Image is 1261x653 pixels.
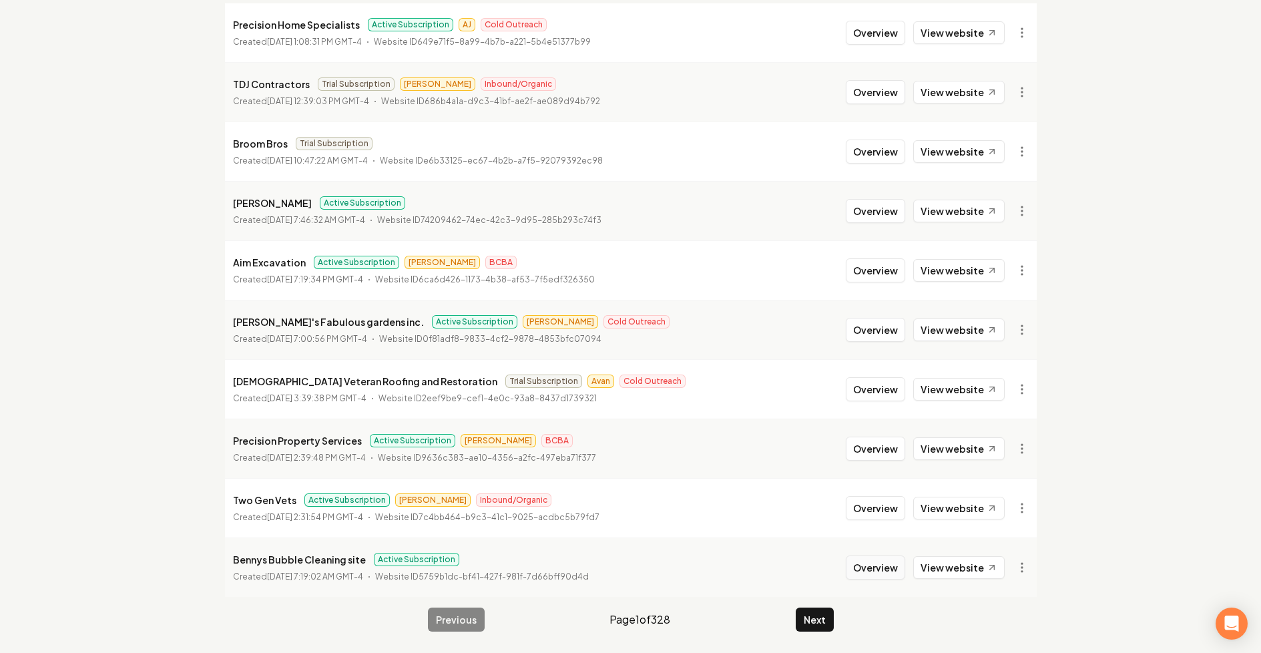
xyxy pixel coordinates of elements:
[267,512,363,522] time: [DATE] 2:31:54 PM GMT-4
[296,137,372,150] span: Trial Subscription
[846,21,905,45] button: Overview
[378,451,596,465] p: Website ID 9636c383-ae10-4356-a2fc-497eba71f377
[913,497,1005,519] a: View website
[233,570,363,584] p: Created
[233,154,368,168] p: Created
[1216,608,1248,640] div: Open Intercom Messenger
[233,314,424,330] p: [PERSON_NAME]'s Fabulous gardens inc.
[267,274,363,284] time: [DATE] 7:19:34 PM GMT-4
[609,612,670,628] span: Page 1 of 328
[233,273,363,286] p: Created
[395,493,471,507] span: [PERSON_NAME]
[846,140,905,164] button: Overview
[267,453,366,463] time: [DATE] 2:39:48 PM GMT-4
[846,377,905,401] button: Overview
[913,21,1005,44] a: View website
[267,156,368,166] time: [DATE] 10:47:22 AM GMT-4
[233,333,367,346] p: Created
[481,18,547,31] span: Cold Outreach
[846,496,905,520] button: Overview
[846,199,905,223] button: Overview
[846,258,905,282] button: Overview
[505,375,582,388] span: Trial Subscription
[381,95,600,108] p: Website ID 686b4a1a-d9c3-41bf-ae2f-ae089d94b792
[587,375,614,388] span: Avan
[233,451,366,465] p: Created
[233,373,497,389] p: [DEMOGRAPHIC_DATA] Veteran Roofing and Restoration
[267,393,366,403] time: [DATE] 3:39:38 PM GMT-4
[461,434,536,447] span: [PERSON_NAME]
[267,572,363,582] time: [DATE] 7:19:02 AM GMT-4
[304,493,390,507] span: Active Subscription
[233,17,360,33] p: Precision Home Specialists
[379,333,601,346] p: Website ID 0f81adf8-9833-4cf2-9878-4853bfc07094
[913,200,1005,222] a: View website
[913,556,1005,579] a: View website
[380,154,603,168] p: Website ID e6b33125-ec67-4b2b-a7f5-92079392ec98
[541,434,573,447] span: BCBA
[314,256,399,269] span: Active Subscription
[379,392,597,405] p: Website ID 2eef9be9-cef1-4e0c-93a8-8437d1739321
[233,254,306,270] p: Aim Excavation
[233,136,288,152] p: Broom Bros
[233,511,363,524] p: Created
[846,318,905,342] button: Overview
[368,18,453,31] span: Active Subscription
[233,433,362,449] p: Precision Property Services
[233,492,296,508] p: Two Gen Vets
[375,511,599,524] p: Website ID 7c4bb464-b9c3-41c1-9025-acdbc5b79fd7
[459,18,475,31] span: AJ
[846,437,905,461] button: Overview
[267,96,369,106] time: [DATE] 12:39:03 PM GMT-4
[400,77,475,91] span: [PERSON_NAME]
[233,76,310,92] p: TDJ Contractors
[603,315,670,329] span: Cold Outreach
[619,375,686,388] span: Cold Outreach
[267,37,362,47] time: [DATE] 1:08:31 PM GMT-4
[233,552,366,568] p: Bennys Bubble Cleaning site
[377,214,601,227] p: Website ID 74209462-74ec-42c3-9d95-285b293c74f3
[913,437,1005,460] a: View website
[233,95,369,108] p: Created
[233,35,362,49] p: Created
[913,140,1005,163] a: View website
[405,256,480,269] span: [PERSON_NAME]
[913,318,1005,341] a: View website
[846,556,905,580] button: Overview
[432,315,517,329] span: Active Subscription
[913,378,1005,401] a: View website
[374,553,459,566] span: Active Subscription
[320,196,405,210] span: Active Subscription
[481,77,556,91] span: Inbound/Organic
[233,214,365,227] p: Created
[485,256,517,269] span: BCBA
[233,392,366,405] p: Created
[267,334,367,344] time: [DATE] 7:00:56 PM GMT-4
[913,81,1005,103] a: View website
[267,215,365,225] time: [DATE] 7:46:32 AM GMT-4
[846,80,905,104] button: Overview
[318,77,395,91] span: Trial Subscription
[375,570,589,584] p: Website ID 5759b1dc-bf41-427f-981f-7d66bff90d4d
[476,493,551,507] span: Inbound/Organic
[796,608,834,632] button: Next
[370,434,455,447] span: Active Subscription
[523,315,598,329] span: [PERSON_NAME]
[374,35,591,49] p: Website ID 649e71f5-8a99-4b7b-a221-5b4e51377b99
[375,273,595,286] p: Website ID 6ca6d426-1173-4b38-af53-7f5edf326350
[233,195,312,211] p: [PERSON_NAME]
[913,259,1005,282] a: View website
